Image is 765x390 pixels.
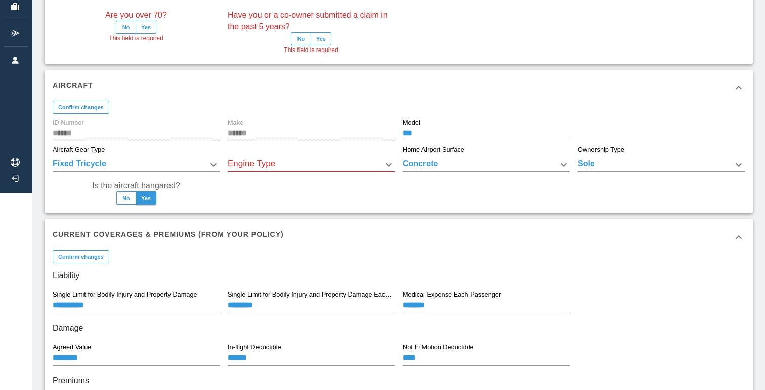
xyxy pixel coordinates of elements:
div: Aircraft [45,70,753,106]
span: This field is required [109,34,163,44]
label: In-flight Deductible [228,343,281,352]
h6: Damage [53,321,745,335]
label: Single Limit for Bodily Injury and Property Damage Each Passenger [228,290,394,299]
label: Is the aircraft hangared? [92,180,180,191]
label: Home Airport Surface [403,145,464,154]
label: Agreed Value [53,343,91,352]
span: This field is required [284,45,338,56]
button: Confirm changes [53,101,109,114]
button: Yes [136,191,156,205]
div: Fixed Tricycle [53,158,220,172]
h6: Liability [53,269,745,283]
label: ID Number [53,119,84,128]
button: No [291,32,311,45]
label: Make [228,119,243,128]
div: Current Coverages & Premiums (from your policy) [45,219,753,255]
button: No [116,21,136,34]
label: Ownership Type [578,145,624,154]
label: Medical Expense Each Passenger [403,290,501,299]
h6: Current Coverages & Premiums (from your policy) [53,229,284,240]
button: Yes [311,32,331,45]
label: Not In Motion Deductible [403,343,474,352]
button: No [116,191,137,205]
label: Have you or a co-owner submitted a claim in the past 5 years? [228,9,395,32]
h6: Premiums [53,374,745,388]
button: Yes [136,21,156,34]
button: Confirm changes [53,250,109,263]
h6: Aircraft [53,80,93,91]
label: Single Limit for Bodily Injury and Property Damage [53,290,197,299]
div: Concrete [403,158,570,172]
label: Aircraft Gear Type [53,145,105,154]
div: Sole [578,158,745,172]
label: Are you over 70? [105,9,167,21]
label: Model [403,119,420,128]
